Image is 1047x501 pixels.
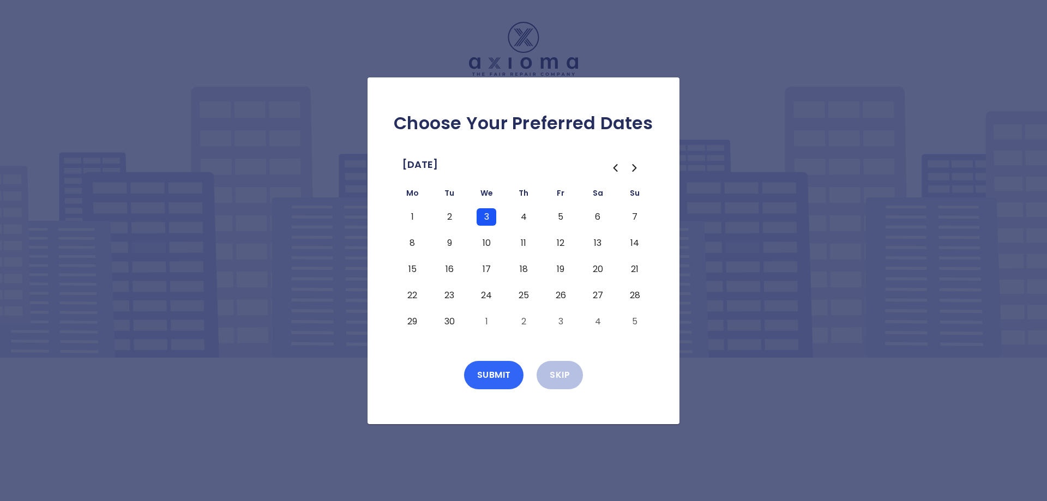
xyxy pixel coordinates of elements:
[588,287,607,304] button: Saturday, September 27th, 2025
[464,361,524,389] button: Submit
[469,22,578,76] img: Logo
[440,234,459,252] button: Tuesday, September 9th, 2025
[625,158,645,178] button: Go to the Next Month
[402,313,422,330] button: Monday, September 29th, 2025
[394,186,431,204] th: Monday
[394,186,653,335] table: September 2025
[402,208,422,226] button: Monday, September 1st, 2025
[551,208,570,226] button: Friday, September 5th, 2025
[402,156,438,173] span: [DATE]
[625,208,645,226] button: Sunday, September 7th, 2025
[616,186,653,204] th: Sunday
[605,158,625,178] button: Go to the Previous Month
[537,361,583,389] button: Skip
[477,313,496,330] button: Wednesday, October 1st, 2025
[551,261,570,278] button: Friday, September 19th, 2025
[579,186,616,204] th: Saturday
[477,261,496,278] button: Wednesday, September 17th, 2025
[588,208,607,226] button: Saturday, September 6th, 2025
[440,313,459,330] button: Tuesday, September 30th, 2025
[468,186,505,204] th: Wednesday
[440,261,459,278] button: Tuesday, September 16th, 2025
[514,234,533,252] button: Thursday, September 11th, 2025
[588,234,607,252] button: Saturday, September 13th, 2025
[514,313,533,330] button: Thursday, October 2nd, 2025
[477,234,496,252] button: Wednesday, September 10th, 2025
[385,112,662,134] h2: Choose Your Preferred Dates
[625,313,645,330] button: Sunday, October 5th, 2025
[402,234,422,252] button: Monday, September 8th, 2025
[588,261,607,278] button: Saturday, September 20th, 2025
[440,287,459,304] button: Tuesday, September 23rd, 2025
[402,287,422,304] button: Monday, September 22nd, 2025
[551,287,570,304] button: Friday, September 26th, 2025
[514,287,533,304] button: Thursday, September 25th, 2025
[431,186,468,204] th: Tuesday
[625,287,645,304] button: Sunday, September 28th, 2025
[542,186,579,204] th: Friday
[514,261,533,278] button: Thursday, September 18th, 2025
[477,287,496,304] button: Wednesday, September 24th, 2025
[551,234,570,252] button: Friday, September 12th, 2025
[440,208,459,226] button: Tuesday, September 2nd, 2025
[625,261,645,278] button: Sunday, September 21st, 2025
[551,313,570,330] button: Friday, October 3rd, 2025
[625,234,645,252] button: Sunday, September 14th, 2025
[477,208,496,226] button: Wednesday, September 3rd, 2025, selected
[514,208,533,226] button: Thursday, September 4th, 2025
[505,186,542,204] th: Thursday
[588,313,607,330] button: Saturday, October 4th, 2025
[402,261,422,278] button: Monday, September 15th, 2025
